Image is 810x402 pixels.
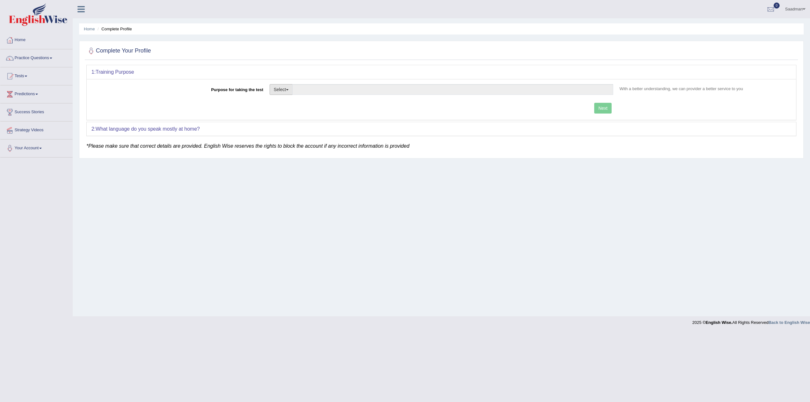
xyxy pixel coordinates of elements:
p: With a better understanding, we can provider a better service to you [616,86,791,92]
strong: English Wise. [706,320,732,325]
div: 1: [87,65,796,79]
span: 0 [774,3,780,9]
b: What language do you speak mostly at home? [96,126,200,132]
a: Tests [0,67,72,83]
button: Select [270,84,293,95]
label: Purpose for taking the test [91,84,266,93]
a: Success Stories [0,103,72,119]
a: Home [84,27,95,31]
a: Your Account [0,139,72,155]
em: *Please make sure that correct details are provided. English Wise reserves the rights to block th... [86,143,409,149]
li: Complete Profile [96,26,132,32]
a: Predictions [0,85,72,101]
div: 2: [87,122,796,136]
a: Home [0,31,72,47]
a: Strategy Videos [0,121,72,137]
div: 2025 © All Rights Reserved [692,316,810,325]
a: Back to English Wise [769,320,810,325]
h2: Complete Your Profile [86,46,151,56]
b: Training Purpose [96,69,134,75]
a: Practice Questions [0,49,72,65]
